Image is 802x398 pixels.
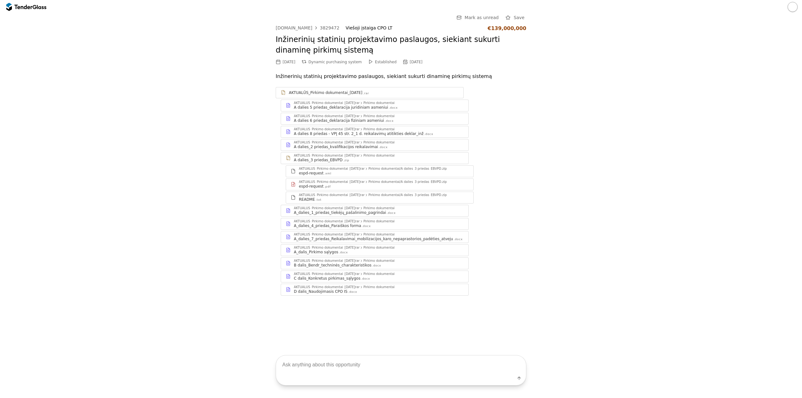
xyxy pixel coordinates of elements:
div: README [299,197,315,202]
div: AKTUALŪS_Pirkimo dokumentai_[DATE]rar [294,128,360,131]
div: A_dalies_4_priedas_Paraiškos forma [294,223,361,228]
div: Pirkimo dokumentai [363,154,395,157]
div: .docx [387,211,396,215]
div: B dalis_Bendr_techninės_charakteristikos [294,263,372,268]
span: Save [514,15,524,20]
div: [DOMAIN_NAME] [276,26,312,30]
div: AKTUALŪS_Pirkimo dokumentai_[DATE]rar [294,220,360,223]
div: A dalies 8 priedas - VPĮ 45 str. 2_1 d. reikalavimų atitikties deklar_inž [294,131,424,136]
div: .docx [379,145,388,149]
div: .docx [361,277,370,281]
a: AKTUALŪS_Pirkimo dokumentai_[DATE]rarPirkimo dokumentaiC dalis_Konkretus pirkimas_sąlygos.docx [281,271,469,282]
div: AKTUALŪS_Pirkimo dokumentai_[DATE]rar [294,115,360,118]
div: Pirkimo dokumentai [363,246,395,249]
a: AKTUALŪS_Pirkimo dokumentai_[DATE]rarPirkimo dokumentaiA dalies_3 priedas_EBVPD.zip [281,152,469,164]
div: C dalis_Konkretus pirkimas_sąlygos [294,276,360,281]
a: AKTUALŪS_Pirkimo dokumentai_[DATE]rarPirkimo dokumentai/A dalies_3 priedas_EBVPD.zipREADME.txt [286,192,474,204]
div: .rar [363,91,369,96]
div: AKTUALŪS_Pirkimo dokumentai_[DATE]rar [294,272,360,276]
div: [DATE] [283,60,295,64]
div: Pirkimo dokumentai/A dalies_3 priedas_EBVPD.zip [368,167,447,170]
span: Dynamic purchasing system [309,60,362,64]
a: AKTUALŪS_Pirkimo dokumentai_[DATE]rarPirkimo dokumentaiA_dalies_7_priedas_Reikalavimai_mobilizaci... [281,231,469,243]
div: AKTUALŪS_Pirkimo dokumentai_[DATE] [289,90,362,95]
div: A_dalies_7_priedas_Reikalavimai_mobilizacijos_karo_nepaprastorios_padėties_atveju [294,236,453,241]
div: A dalies 5 priedas_deklaracija juridiniam asmeniui [294,105,388,110]
a: AKTUALŪS_Pirkimo dokumentai_[DATE]rarPirkimo dokumentaiA_dalis_Pirkimo sąlygos.docx [281,244,469,256]
div: Pirkimo dokumentai [363,207,395,210]
a: AKTUALŪS_Pirkimo dokumentai_[DATE].rar [276,87,464,98]
h2: Inžinerinių statinių projektavimo paslaugos, siekiant sukurti dinaminę pirkimų sistemą [276,34,526,55]
a: AKTUALŪS_Pirkimo dokumentai_[DATE]rarPirkimo dokumentaiA_dalies_1_priedas_tiekėjų_pašalinimo_pagr... [281,205,469,217]
div: Pirkimo dokumentai [363,286,395,289]
div: AKTUALŪS_Pirkimo dokumentai_[DATE]rar [294,207,360,210]
a: AKTUALŪS_Pirkimo dokumentai_[DATE]rarPirkimo dokumentaiD dalis_Naudojimasis CPO IS.docx [281,284,469,296]
div: Pirkimo dokumentai/A dalies_3 priedas_EBVPD.zip [368,180,447,183]
div: AKTUALŪS_Pirkimo dokumentai_[DATE]rar [299,180,365,183]
button: Save [504,14,526,22]
div: AKTUALŪS_Pirkimo dokumentai_[DATE]rar [294,233,360,236]
div: .docx [385,119,394,123]
div: AKTUALŪS_Pirkimo dokumentai_[DATE]rar [299,194,365,197]
div: Pirkimo dokumentai [363,141,395,144]
div: Viešoji įstaiga CPO LT [346,25,481,31]
div: .zip [343,158,349,163]
div: .docx [348,290,357,294]
div: €139,000,000 [488,25,526,31]
div: Pirkimo dokumentai [363,128,395,131]
div: A dalies_3 priedas_EBVPD [294,158,342,163]
div: .docx [424,132,433,136]
a: AKTUALŪS_Pirkimo dokumentai_[DATE]rarPirkimo dokumentai/A dalies_3 priedas_EBVPD.zipespd-request.pdf [286,178,474,190]
div: D dalis_Naudojimasis CPO IS [294,289,347,294]
div: .docx [372,264,381,268]
div: .xml [324,172,331,176]
a: AKTUALŪS_Pirkimo dokumentai_[DATE]rarPirkimo dokumentaiB dalis_Bendr_techninės_charakteristikos.docx [281,257,469,269]
div: .docx [454,237,463,241]
div: AKTUALŪS_Pirkimo dokumentai_[DATE]rar [294,101,360,105]
button: Mark as unread [455,14,501,22]
a: AKTUALŪS_Pirkimo dokumentai_[DATE]rarPirkimo dokumentaiA dalies 5 priedas_deklaracija juridiniam ... [281,100,469,111]
div: .docx [339,251,348,255]
a: AKTUALŪS_Pirkimo dokumentai_[DATE]rarPirkimo dokumentaiA dalies 8 priedas - VPĮ 45 str. 2_1 d. re... [281,126,469,138]
div: Pirkimo dokumentai [363,233,395,236]
div: A_dalies_1_priedas_tiekėjų_pašalinimo_pagrindai [294,210,386,215]
div: 3829472 [320,26,339,30]
a: AKTUALŪS_Pirkimo dokumentai_[DATE]rarPirkimo dokumentai/A dalies_3 priedas_EBVPD.zipespd-request.xml [286,165,474,177]
div: AKTUALŪS_Pirkimo dokumentai_[DATE]rar [294,141,360,144]
div: .docx [362,224,371,228]
div: Pirkimo dokumentai/A dalies_3 priedas_EBVPD.zip [368,194,447,197]
div: .txt [315,198,321,202]
a: AKTUALŪS_Pirkimo dokumentai_[DATE]rarPirkimo dokumentaiA_dalies_4_priedas_Paraiškos forma.docx [281,218,469,230]
div: espd-request [299,171,324,176]
div: AKTUALŪS_Pirkimo dokumentai_[DATE]rar [294,154,360,157]
div: Pirkimo dokumentai [363,101,395,105]
span: Mark as unread [465,15,499,20]
div: AKTUALŪS_Pirkimo dokumentai_[DATE]rar [294,259,360,262]
div: AKTUALŪS_Pirkimo dokumentai_[DATE]rar [294,286,360,289]
div: [DATE] [410,60,423,64]
div: A_dalis_Pirkimo sąlygos [294,250,338,255]
div: A dalies 6 priedas_deklaracija fiziniam asmeniui [294,118,384,123]
div: Pirkimo dokumentai [363,220,395,223]
div: Pirkimo dokumentai [363,115,395,118]
div: Pirkimo dokumentai [363,259,395,262]
a: AKTUALŪS_Pirkimo dokumentai_[DATE]rarPirkimo dokumentaiA dalies 6 priedas_deklaracija fiziniam as... [281,113,469,125]
div: Pirkimo dokumentai [363,272,395,276]
div: .pdf [324,185,331,189]
div: AKTUALŪS_Pirkimo dokumentai_[DATE]rar [299,167,365,170]
div: A dalies_2 priedas_kvalifikacijos reikalavimai [294,144,378,149]
p: Inžinerinių statinių projektavimo paslaugos, siekiant sukurti dinaminę pirkimų sistemą [276,72,526,81]
div: AKTUALŪS_Pirkimo dokumentai_[DATE]rar [294,246,360,249]
a: [DOMAIN_NAME]3829472 [276,25,339,30]
a: AKTUALŪS_Pirkimo dokumentai_[DATE]rarPirkimo dokumentaiA dalies_2 priedas_kvalifikacijos reikalav... [281,139,469,151]
div: espd-request [299,184,324,189]
span: Established [375,60,397,64]
div: .docx [389,106,398,110]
